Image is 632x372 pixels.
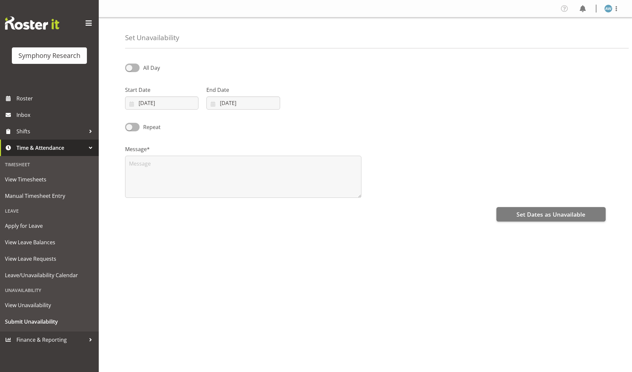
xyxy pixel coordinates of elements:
[2,218,97,234] a: Apply for Leave
[143,64,160,71] span: All Day
[5,221,94,231] span: Apply for Leave
[5,191,94,201] span: Manual Timesheet Entry
[2,158,97,171] div: Timesheet
[604,5,612,13] img: angela-ward1839.jpg
[2,204,97,218] div: Leave
[5,237,94,247] span: View Leave Balances
[16,126,86,136] span: Shifts
[16,93,95,103] span: Roster
[5,270,94,280] span: Leave/Unavailability Calendar
[2,297,97,313] a: View Unavailability
[206,96,280,110] input: Click to select...
[18,51,80,61] div: Symphony Research
[2,313,97,330] a: Submit Unavailability
[140,123,161,131] span: Repeat
[5,317,94,327] span: Submit Unavailability
[2,267,97,283] a: Leave/Unavailability Calendar
[16,143,86,153] span: Time & Attendance
[125,86,198,94] label: Start Date
[5,16,59,30] img: Rosterit website logo
[2,251,97,267] a: View Leave Requests
[16,335,86,345] span: Finance & Reporting
[125,145,361,153] label: Message*
[16,110,95,120] span: Inbox
[2,234,97,251] a: View Leave Balances
[125,34,179,41] h4: Set Unavailability
[516,210,585,219] span: Set Dates as Unavailable
[5,174,94,184] span: View Timesheets
[206,86,280,94] label: End Date
[2,188,97,204] a: Manual Timesheet Entry
[2,171,97,188] a: View Timesheets
[5,300,94,310] span: View Unavailability
[125,96,198,110] input: Click to select...
[5,254,94,264] span: View Leave Requests
[2,283,97,297] div: Unavailability
[496,207,606,222] button: Set Dates as Unavailable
